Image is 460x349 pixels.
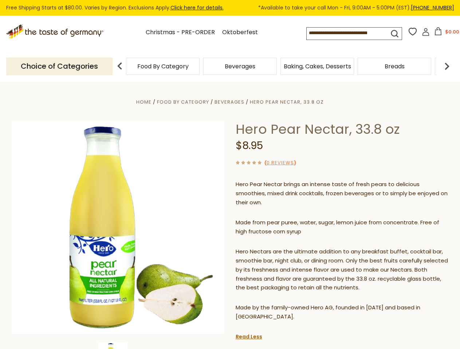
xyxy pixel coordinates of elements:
span: *Available to take your call Mon - Fri, 9:00AM - 5:00PM (EST). [258,4,454,12]
img: next arrow [440,59,454,73]
a: Click here for details. [170,4,224,11]
a: Beverages [215,99,244,105]
a: 0 Reviews [267,159,294,167]
a: Food By Category [137,64,189,69]
p: Made by the family-owned Hero AG, founded in [DATE] and based in [GEOGRAPHIC_DATA]. [236,303,449,321]
a: Food By Category [157,99,209,105]
a: Read Less [236,333,262,340]
p: Made from pear puree, water, sugar, lemon juice from concentrate. Free of high fructose corn syrup​ [236,218,449,236]
img: previous arrow [113,59,127,73]
div: Free Shipping Starts at $80.00. Varies by Region. Exclusions Apply. [6,4,454,12]
a: Breads [385,64,405,69]
a: Beverages [225,64,255,69]
a: [PHONE_NUMBER] [411,4,454,11]
p: Choice of Categories [6,57,113,75]
a: Christmas - PRE-ORDER [146,28,215,37]
a: Oktoberfest [222,28,258,37]
p: Hero Pear Nectar brings an intense taste of fresh pears to delicious smoothies, mixed drink cockt... [236,180,449,207]
h1: Hero Pear Nectar, 33.8 oz [236,121,449,137]
span: $8.95 [236,139,263,153]
a: Baking, Cakes, Desserts [284,64,351,69]
span: ( ) [264,159,296,166]
a: Home [136,99,152,105]
img: Hero Pear Nectar, 33.8 oz [12,121,225,334]
a: Hero Pear Nectar, 33.8 oz [250,99,324,105]
span: $0.00 [445,28,459,35]
p: Hero Nectars are the ultimate addition to any breakfast buffet, cocktail bar, smoothie bar, night... [236,247,449,293]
